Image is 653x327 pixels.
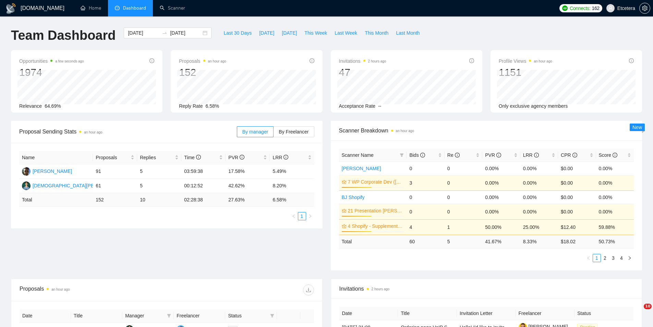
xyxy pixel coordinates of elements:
[575,307,633,320] th: Status
[162,30,167,36] span: swap-right
[240,155,244,160] span: info-circle
[572,153,577,157] span: info-circle
[639,3,650,14] button: setting
[226,193,270,207] td: 27.63 %
[179,57,226,65] span: Proposals
[534,59,552,63] time: an hour ago
[301,27,331,38] button: This Week
[348,222,403,230] a: 4 Shopify - Supplement/Nutrition/Food Website
[396,29,420,37] span: Last Month
[445,235,482,248] td: 5
[400,153,404,157] span: filter
[499,103,568,109] span: Only exclusive agency members
[269,311,276,321] span: filter
[123,5,146,11] span: Dashboard
[96,154,129,161] span: Proposals
[499,66,552,79] div: 1151
[558,175,596,190] td: $0.00
[601,254,609,262] li: 2
[304,29,327,37] span: This Week
[339,103,376,109] span: Acceptance Rate
[179,103,203,109] span: Reply Rate
[128,29,159,37] input: Start date
[520,190,558,204] td: 0.00%
[93,151,137,164] th: Proposals
[482,162,520,175] td: 0.00%
[81,5,101,11] a: homeHome
[457,307,516,320] th: Invitation Letter
[181,179,226,193] td: 00:12:52
[55,59,84,63] time: a few seconds ago
[170,29,201,37] input: End date
[520,175,558,190] td: 0.00%
[558,190,596,204] td: $0.00
[520,235,558,248] td: 8.33 %
[496,153,501,157] span: info-circle
[339,284,634,293] span: Invitations
[5,3,16,14] img: logo
[22,182,31,190] img: II
[255,27,278,38] button: [DATE]
[361,27,392,38] button: This Month
[447,152,460,158] span: Re
[396,129,414,133] time: an hour ago
[310,58,314,63] span: info-circle
[601,254,609,262] a: 2
[520,204,558,219] td: 0.00%
[520,162,558,175] td: 0.00%
[445,190,482,204] td: 0
[499,57,552,65] span: Profile Views
[482,204,520,219] td: 0.00%
[166,311,172,321] span: filter
[71,309,122,323] th: Title
[33,167,72,175] div: [PERSON_NAME]
[609,254,617,262] a: 3
[160,5,185,11] a: searchScanner
[223,29,252,37] span: Last 30 Days
[339,57,386,65] span: Invitations
[482,235,520,248] td: 41.67 %
[407,219,444,235] td: 4
[19,193,93,207] td: Total
[523,152,539,158] span: LRR
[407,175,444,190] td: 3
[629,58,634,63] span: info-circle
[278,27,301,38] button: [DATE]
[20,309,71,323] th: Date
[626,254,634,262] button: right
[45,103,61,109] span: 64.69%
[520,219,558,235] td: 25.00%
[206,103,219,109] span: 6.58%
[561,152,577,158] span: CPR
[342,179,347,184] span: crown
[445,175,482,190] td: 0
[618,254,625,262] a: 4
[584,254,593,262] button: left
[365,29,388,37] span: This Month
[19,57,84,65] span: Opportunities
[469,58,474,63] span: info-circle
[22,168,72,174] a: AP[PERSON_NAME]
[339,126,634,135] span: Scanner Breakdown
[137,179,181,193] td: 5
[392,27,423,38] button: Last Month
[632,125,642,130] span: New
[558,204,596,219] td: $0.00
[445,162,482,175] td: 0
[282,29,297,37] span: [DATE]
[174,309,225,323] th: Freelancer
[596,162,634,175] td: 0.00%
[19,151,93,164] th: Name
[290,212,298,220] li: Previous Page
[19,127,237,136] span: Proposal Sending Stats
[308,214,312,218] span: right
[342,208,347,213] span: crown
[628,256,632,260] span: right
[348,207,403,214] a: 21 Presentation [PERSON_NAME]
[283,155,288,160] span: info-circle
[259,29,274,37] span: [DATE]
[181,164,226,179] td: 03:59:38
[587,256,591,260] span: left
[162,30,167,36] span: to
[608,6,613,11] span: user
